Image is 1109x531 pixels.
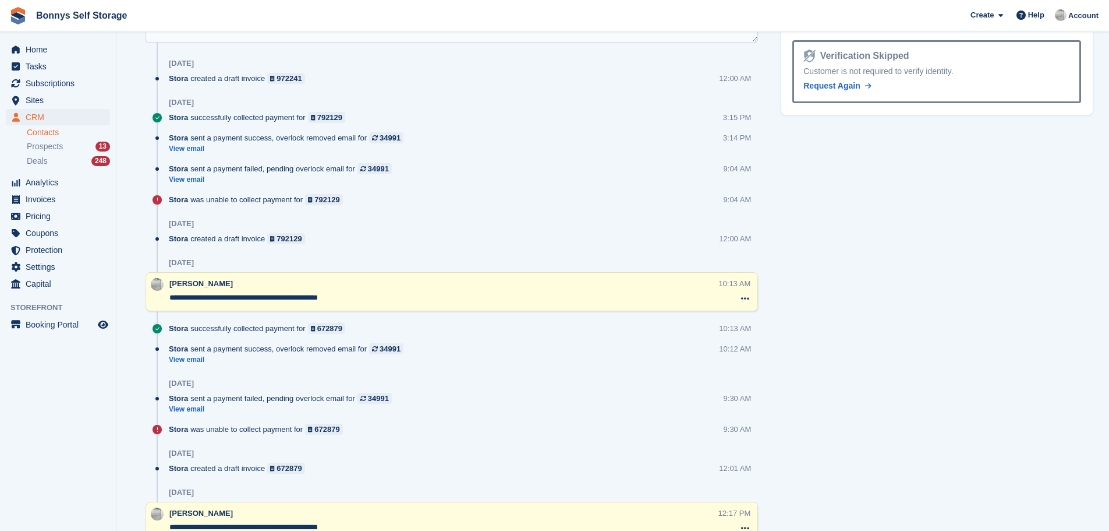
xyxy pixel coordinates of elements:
a: Bonnys Self Storage [31,6,132,25]
img: stora-icon-8386f47178a22dfd0bd8f6a31ec36ba5ce8667c1dd55bd0f319d3a0aa187defe.svg [9,7,27,24]
div: created a draft invoice [169,73,311,84]
span: Request Again [803,81,860,90]
a: 34991 [369,132,403,143]
span: Stora [169,463,188,474]
a: menu [6,191,110,208]
span: [PERSON_NAME] [169,509,233,518]
img: Identity Verification Ready [803,50,815,62]
img: James Bonny [151,278,164,291]
a: Deals 248 [27,155,110,167]
span: Stora [169,323,188,334]
div: 972241 [277,73,302,84]
div: 9:30 AM [724,424,752,435]
div: 10:12 AM [719,343,751,354]
a: View email [169,355,409,365]
span: Booking Portal [26,317,95,333]
div: [DATE] [169,449,194,458]
span: Stora [169,163,188,174]
span: [PERSON_NAME] [169,279,233,288]
span: Account [1068,10,1099,22]
a: Prospects 13 [27,140,110,153]
div: 12:17 PM [718,508,751,519]
span: Stora [169,343,188,354]
div: 34991 [368,163,389,174]
span: Subscriptions [26,75,95,92]
div: Customer is not required to verify identity. [803,65,1070,78]
div: 3:14 PM [723,132,751,143]
div: 12:00 AM [719,73,751,84]
a: 792129 [308,112,346,123]
a: menu [6,259,110,275]
div: created a draft invoice [169,233,311,244]
a: menu [6,276,110,292]
a: 672879 [308,323,346,334]
div: 12:00 AM [719,233,751,244]
a: 792129 [267,233,305,244]
a: 34991 [369,343,403,354]
div: successfully collected payment for [169,112,351,123]
span: Tasks [26,58,95,75]
a: menu [6,58,110,75]
a: View email [169,175,398,185]
div: 34991 [380,132,401,143]
a: menu [6,109,110,125]
span: Home [26,41,95,58]
div: 792129 [277,233,302,244]
div: 34991 [368,393,389,404]
span: Capital [26,276,95,292]
div: 10:13 AM [718,278,750,289]
div: 9:04 AM [724,163,752,174]
a: menu [6,225,110,241]
span: Stora [169,73,188,84]
div: 672879 [314,424,339,435]
span: Storefront [10,302,116,314]
div: 10:13 AM [719,323,751,334]
span: Stora [169,424,188,435]
span: Pricing [26,208,95,224]
div: successfully collected payment for [169,323,351,334]
a: 34991 [357,393,392,404]
div: sent a payment failed, pending overlock email for [169,393,398,404]
span: Stora [169,112,188,123]
div: 792129 [314,194,339,205]
div: was unable to collect payment for [169,424,349,435]
div: sent a payment success, overlock removed email for [169,343,409,354]
div: 672879 [277,463,302,474]
span: Create [970,9,994,21]
a: 34991 [357,163,392,174]
span: Settings [26,259,95,275]
a: 672879 [267,463,305,474]
div: [DATE] [169,59,194,68]
span: Prospects [27,141,63,152]
a: View email [169,144,409,154]
div: 9:04 AM [724,194,752,205]
span: Stora [169,233,188,244]
div: sent a payment failed, pending overlock email for [169,163,398,174]
a: Preview store [96,318,110,332]
span: Coupons [26,225,95,241]
a: Request Again [803,80,871,92]
div: 3:15 PM [723,112,751,123]
div: [DATE] [169,488,194,497]
div: [DATE] [169,379,194,388]
a: View email [169,405,398,414]
div: 792129 [317,112,342,123]
div: 248 [91,156,110,166]
a: menu [6,317,110,333]
a: menu [6,75,110,92]
a: 792129 [305,194,343,205]
div: [DATE] [169,258,194,268]
span: Analytics [26,174,95,191]
div: created a draft invoice [169,463,311,474]
div: 12:01 AM [719,463,751,474]
a: menu [6,41,110,58]
img: James Bonny [151,508,164,521]
span: Stora [169,393,188,404]
a: menu [6,92,110,108]
img: James Bonny [1055,9,1067,21]
div: 34991 [380,343,401,354]
span: Help [1028,9,1044,21]
span: Stora [169,194,188,205]
a: Contacts [27,127,110,138]
span: Protection [26,242,95,258]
